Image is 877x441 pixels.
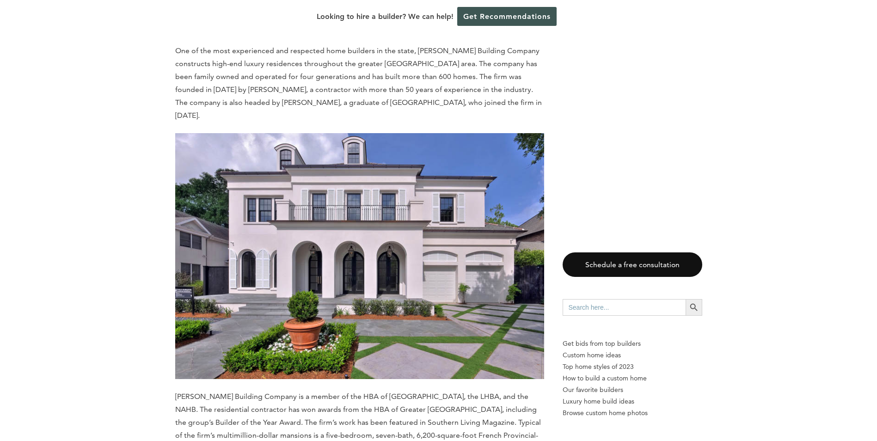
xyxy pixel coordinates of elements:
[563,299,686,316] input: Search here...
[175,46,542,120] span: One of the most experienced and respected home builders in the state, [PERSON_NAME] Building Comp...
[563,361,702,373] a: Top home styles of 2023
[563,407,702,419] a: Browse custom home photos
[563,338,702,349] p: Get bids from top builders
[563,252,702,277] a: Schedule a free consultation
[689,302,699,312] svg: Search
[563,384,702,396] a: Our favorite builders
[563,396,702,407] a: Luxury home build ideas
[563,373,702,384] a: How to build a custom home
[563,349,702,361] a: Custom home ideas
[457,7,557,26] a: Get Recommendations
[699,374,866,430] iframe: Drift Widget Chat Controller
